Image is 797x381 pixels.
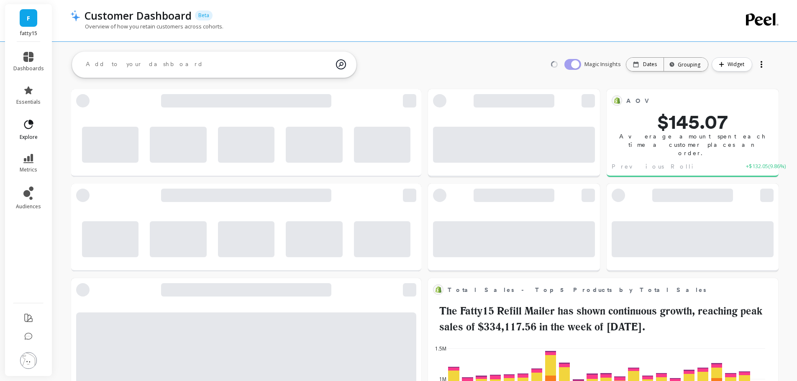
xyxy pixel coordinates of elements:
span: explore [20,134,38,141]
span: Widget [728,60,747,69]
div: Grouping [671,61,700,69]
span: AOV [626,97,654,105]
span: $145.07 [607,112,779,132]
p: Beta [195,10,213,20]
span: Total Sales - Top 5 Products by Total Sales [448,284,746,296]
p: Overview of how you retain customers across cohorts. [70,23,223,30]
span: F [27,13,30,23]
span: dashboards [13,65,44,72]
span: audiences [16,203,41,210]
img: profile picture [20,352,37,369]
h2: The Fatty15 Refill Mailer has shown continuous growth, reaching peak sales of $334,117.56 in the ... [433,303,773,335]
p: Customer Dashboard [85,8,192,23]
span: Previous Rolling 7-day [612,162,746,171]
span: essentials [16,99,41,105]
button: Widget [712,57,752,72]
p: Average amount spent each time a customer places an order. [607,132,779,157]
p: fatty15 [13,30,44,37]
span: metrics [20,166,37,173]
span: AOV [626,95,747,107]
p: Dates [643,61,657,68]
span: +$132.05 ( 9.86% ) [746,162,786,171]
span: Magic Insights [584,60,623,69]
img: magic search icon [336,53,346,76]
img: header icon [70,10,80,21]
span: Total Sales - Top 5 Products by Total Sales [448,286,706,294]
